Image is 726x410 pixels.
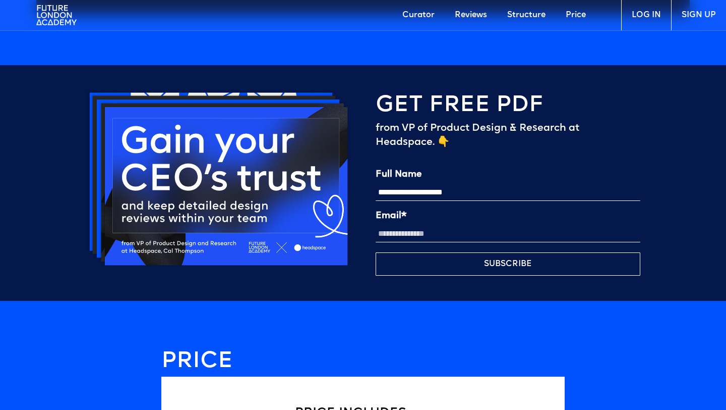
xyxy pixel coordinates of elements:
h4: PRICE [161,351,565,372]
h4: GET FREE PDF [376,95,543,116]
label: Full Name [376,170,640,180]
div: from VP of Product Design & Research at Headspace. 👇 [376,121,640,149]
label: Email* [376,211,640,221]
button: SUBSCRIBE [376,252,640,276]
